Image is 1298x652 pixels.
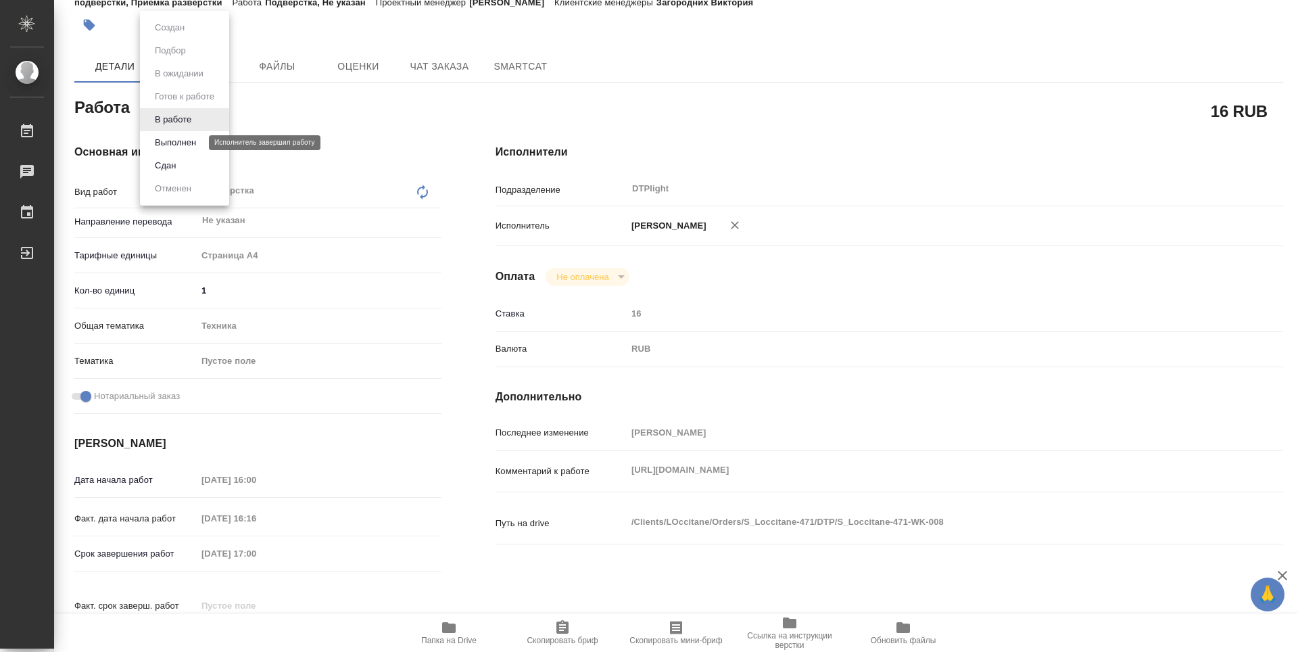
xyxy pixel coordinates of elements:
button: Отменен [151,181,195,196]
button: Сдан [151,158,180,173]
button: Выполнен [151,135,200,150]
button: В работе [151,112,195,127]
button: Создан [151,20,189,35]
button: Готов к работе [151,89,218,104]
button: В ожидании [151,66,208,81]
button: Подбор [151,43,190,58]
